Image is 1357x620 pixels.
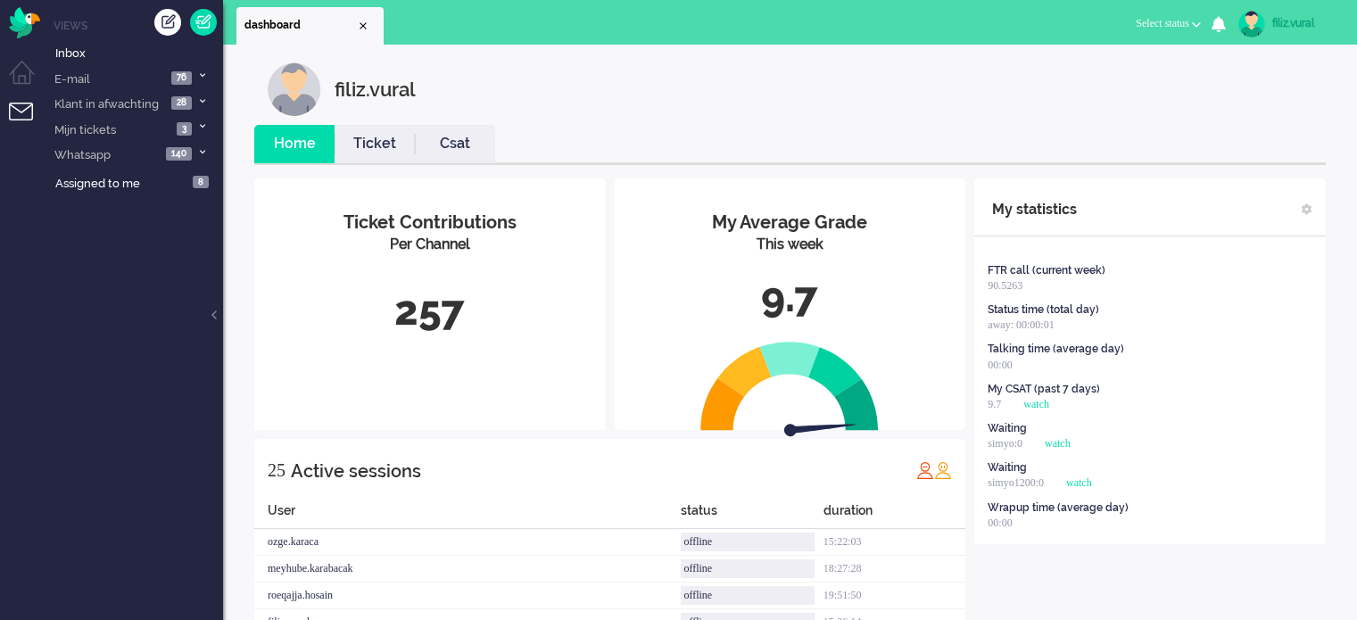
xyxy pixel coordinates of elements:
img: profile_orange.svg [934,461,952,479]
span: away: 00:00:01 [988,318,1054,331]
div: offline [681,533,814,551]
span: watch [1023,398,1049,410]
a: Quick Ticket [190,9,217,36]
div: Create ticket [154,9,181,36]
div: FTR call (current week) [988,263,1105,278]
img: profile_red.svg [916,461,934,479]
div: Status time (total day) [988,302,1099,318]
div: Waiting [988,460,1027,475]
a: Inbox [52,43,223,62]
img: flow_omnibird.svg [9,7,40,38]
img: customer.svg [268,62,321,116]
div: Active sessions [291,453,421,489]
div: User [254,501,681,529]
li: Ticket [335,125,415,163]
div: 19:51:50 [823,583,965,609]
span: dashboard [244,18,356,33]
div: Talking time (average day) [988,342,1124,357]
div: My CSAT (past 7 days) [988,382,1100,397]
li: Csat [415,125,495,163]
span: 00:00 [988,359,1012,371]
span: 00:00 [988,517,1012,529]
span: 28 [171,96,192,110]
div: My statistics [992,192,1077,227]
img: arrow.svg [781,390,856,466]
div: 257 [268,282,592,341]
div: filiz.vural [335,62,416,116]
div: Per Channel [268,235,592,255]
div: roeqajja.hosain [254,583,681,609]
div: offline [681,559,814,578]
li: Dashboard [236,7,384,45]
span: watch [1045,437,1071,450]
img: semi_circle.svg [700,341,879,431]
div: This week [628,235,953,255]
div: Close tab [356,19,370,33]
div: Ticket Contributions [268,210,592,236]
div: filiz.vural [1272,14,1339,32]
a: Home [254,134,335,154]
li: Home [254,125,335,163]
li: Dashboard menu [9,61,49,101]
div: duration [823,501,965,529]
span: Whatsapp [52,139,111,170]
li: Views [54,18,223,33]
div: ozge.karaca [254,529,681,556]
div: Wrapup time (average day) [988,500,1129,516]
div: status [681,501,823,529]
span: Mijn tickets [52,114,116,145]
span: 76 [171,71,192,85]
span: watch [1066,476,1092,489]
span: Inbox [55,46,86,60]
div: 25 [268,452,285,488]
div: meyhube.karabacak [254,556,681,583]
span: Select status [1136,17,1189,29]
span: 8 [193,176,209,189]
span: 90.5263 [988,279,1022,292]
span: 9.7 [988,398,1001,410]
button: Select status [1125,11,1212,37]
span: Klant in afwachting [52,88,159,120]
a: Ticket [335,134,415,154]
div: Waiting [988,421,1027,436]
li: Tickets menu [9,103,49,143]
div: 9.7 [628,269,953,327]
div: 15:22:03 [823,529,965,556]
a: Assigned to me 8 [52,173,223,193]
span: 3 [177,122,192,136]
a: Csat [415,134,495,154]
span: simyo:0 [988,437,1022,450]
span: 140 [166,147,192,161]
div: offline [681,586,814,605]
span: Assigned to me [55,177,140,190]
li: Select status [1125,5,1212,45]
span: E-mail [52,63,90,95]
div: My Average Grade [628,210,953,236]
img: avatar [1238,11,1265,37]
a: Omnidesk [9,12,40,25]
a: filiz.vural [1235,11,1339,37]
div: 18:27:28 [823,556,965,583]
span: simyo1200:0 [988,476,1044,489]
